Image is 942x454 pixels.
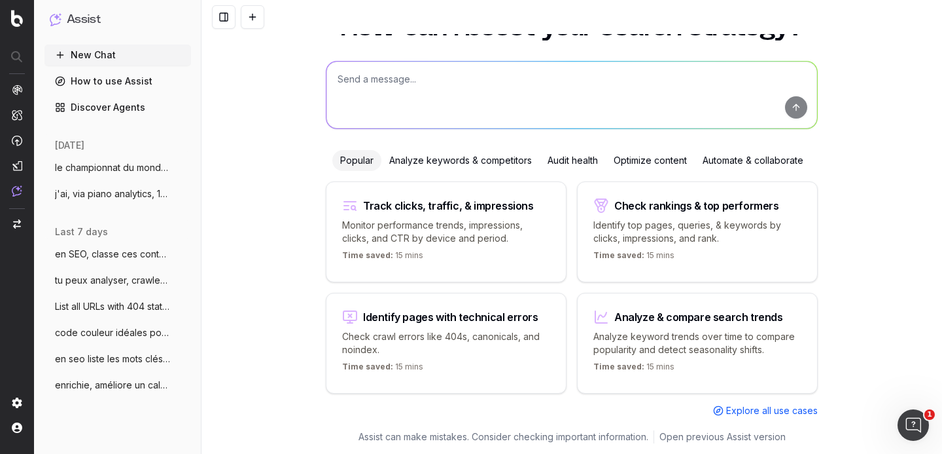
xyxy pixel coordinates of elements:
[342,362,393,371] span: Time saved:
[606,150,695,171] div: Optimize content
[44,349,191,369] button: en seo liste les mots clés de l'event :
[44,183,191,204] button: j'ai, via piano analytics, 10000 visites
[55,379,170,392] span: enrichie, améliore un calendrier pour le
[67,10,101,29] h1: Assist
[12,161,22,171] img: Studio
[55,187,170,200] span: j'ai, via piano analytics, 10000 visites
[44,97,191,118] a: Discover Agents
[11,10,23,27] img: Botify logo
[342,219,550,245] p: Monitor performance trends, impressions, clicks, and CTR by device and period.
[55,326,170,339] span: code couleur idéales pour un diagramme d
[342,362,423,377] p: 15 mins
[55,274,170,287] span: tu peux analyser, crawler rapidement un
[695,150,811,171] div: Automate & collaborate
[12,423,22,433] img: My account
[12,135,22,146] img: Activation
[13,219,21,229] img: Switch project
[55,225,108,238] span: last 7 days
[55,300,170,313] span: List all URLs with 404 status code from
[614,312,783,322] div: Analyze & compare search trends
[44,45,191,66] button: New Chat
[44,322,191,343] button: code couleur idéales pour un diagramme d
[363,200,534,211] div: Track clicks, traffic, & impressions
[55,352,170,366] span: en seo liste les mots clés de l'event :
[332,150,381,171] div: Popular
[593,250,674,266] p: 15 mins
[924,409,935,420] span: 1
[50,10,186,29] button: Assist
[726,404,818,417] span: Explore all use cases
[44,157,191,178] button: le championnat du monde masculin de vole
[593,330,801,356] p: Analyze keyword trends over time to compare popularity and detect seasonality shifts.
[593,362,644,371] span: Time saved:
[540,150,606,171] div: Audit health
[713,404,818,417] a: Explore all use cases
[12,185,22,197] img: Assist
[593,362,674,377] p: 15 mins
[342,250,423,266] p: 15 mins
[44,71,191,92] a: How to use Assist
[55,139,84,152] span: [DATE]
[12,398,22,408] img: Setting
[614,200,779,211] div: Check rankings & top performers
[12,109,22,121] img: Intelligence
[44,296,191,317] button: List all URLs with 404 status code from
[363,312,538,322] div: Identify pages with technical errors
[55,161,170,174] span: le championnat du monde masculin de vole
[44,270,191,291] button: tu peux analyser, crawler rapidement un
[358,430,648,444] p: Assist can make mistakes. Consider checking important information.
[898,409,929,441] iframe: Intercom live chat
[381,150,540,171] div: Analyze keywords & competitors
[342,330,550,356] p: Check crawl errors like 404s, canonicals, and noindex.
[44,375,191,396] button: enrichie, améliore un calendrier pour le
[12,85,22,95] img: Analytics
[50,13,61,26] img: Assist
[44,244,191,265] button: en SEO, classe ces contenus en chaud fro
[342,250,393,260] span: Time saved:
[593,250,644,260] span: Time saved:
[55,248,170,261] span: en SEO, classe ces contenus en chaud fro
[593,219,801,245] p: Identify top pages, queries, & keywords by clicks, impressions, and rank.
[659,430,786,444] a: Open previous Assist version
